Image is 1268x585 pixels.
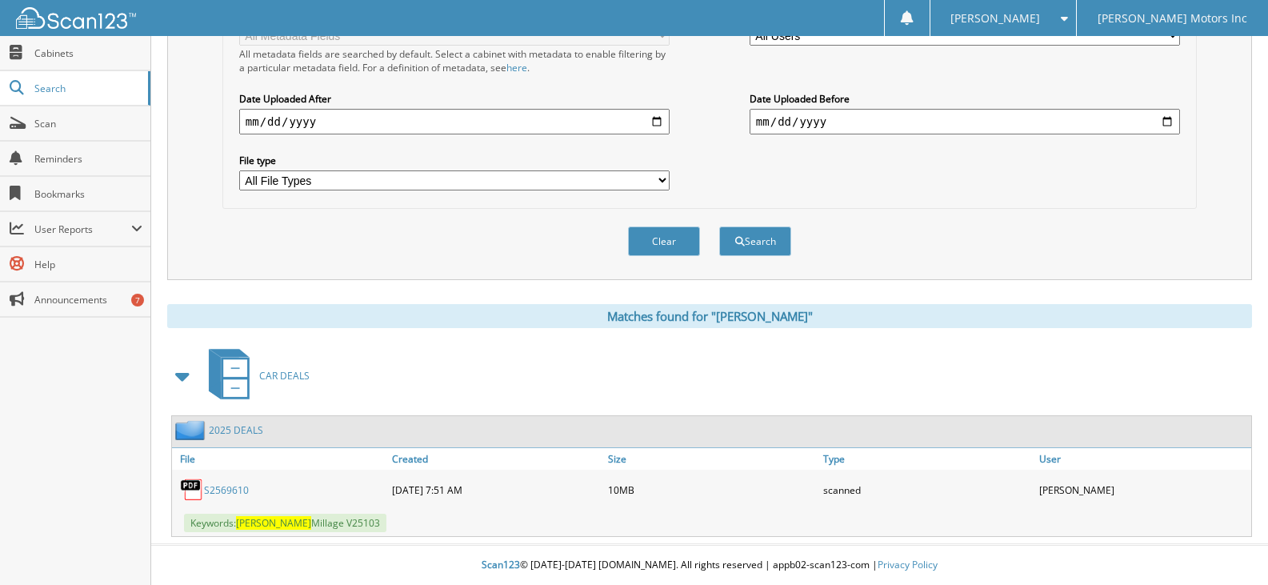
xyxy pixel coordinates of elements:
[259,369,310,383] span: CAR DEALS
[175,420,209,440] img: folder2.png
[750,92,1180,106] label: Date Uploaded Before
[506,61,527,74] a: here
[1035,448,1251,470] a: User
[239,47,670,74] div: All metadata fields are searched by default. Select a cabinet with metadata to enable filtering b...
[34,222,131,236] span: User Reports
[151,546,1268,585] div: © [DATE]-[DATE] [DOMAIN_NAME]. All rights reserved | appb02-scan123-com |
[878,558,938,571] a: Privacy Policy
[180,478,204,502] img: PDF.png
[628,226,700,256] button: Clear
[750,109,1180,134] input: end
[239,154,670,167] label: File type
[236,516,311,530] span: [PERSON_NAME]
[34,293,142,307] span: Announcements
[16,7,136,29] img: scan123-logo-white.svg
[34,258,142,271] span: Help
[239,109,670,134] input: start
[184,514,386,532] span: Keywords: Millage V25103
[719,226,791,256] button: Search
[604,448,820,470] a: Size
[131,294,144,307] div: 7
[167,304,1252,328] div: Matches found for "[PERSON_NAME]"
[388,448,604,470] a: Created
[950,14,1040,23] span: [PERSON_NAME]
[1098,14,1247,23] span: [PERSON_NAME] Motors Inc
[204,483,249,497] a: S2569610
[819,448,1035,470] a: Type
[1035,474,1251,506] div: [PERSON_NAME]
[199,344,310,407] a: CAR DEALS
[34,46,142,60] span: Cabinets
[819,474,1035,506] div: scanned
[482,558,520,571] span: Scan123
[388,474,604,506] div: [DATE] 7:51 AM
[34,187,142,201] span: Bookmarks
[34,82,140,95] span: Search
[172,448,388,470] a: File
[239,92,670,106] label: Date Uploaded After
[604,474,820,506] div: 10MB
[34,117,142,130] span: Scan
[34,152,142,166] span: Reminders
[209,423,263,437] a: 2025 DEALS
